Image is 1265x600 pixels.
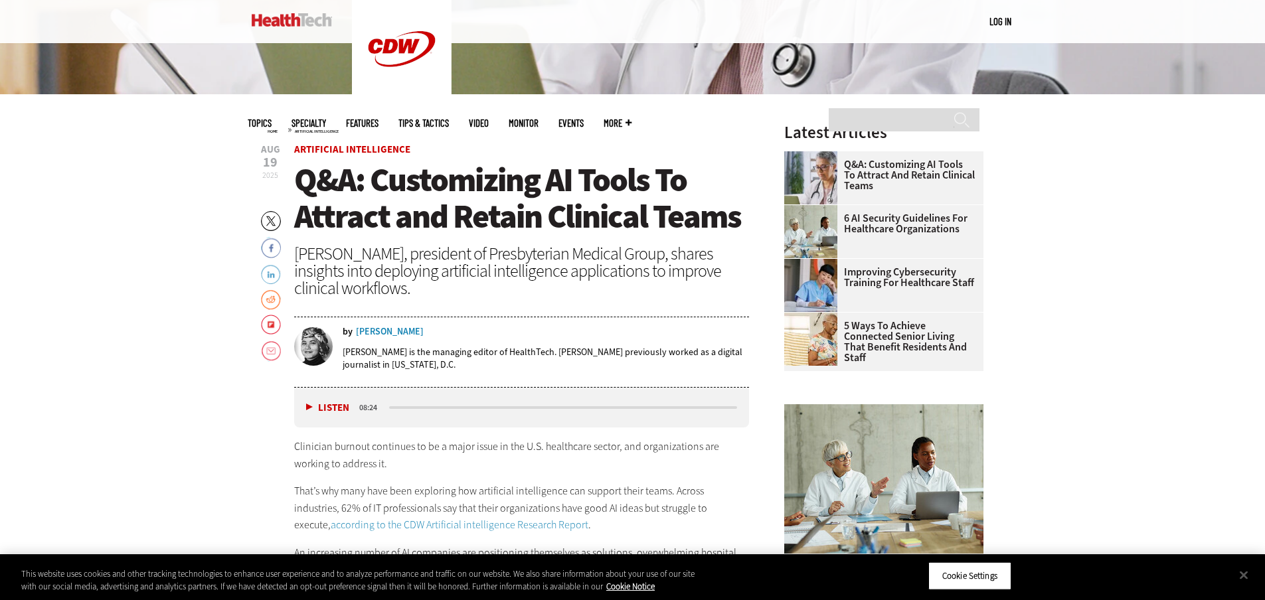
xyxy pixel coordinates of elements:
[784,259,844,269] a: nurse studying on computer
[784,321,975,363] a: 5 Ways to Achieve Connected Senior Living That Benefit Residents and Staff
[294,544,750,578] p: An increasing number of AI companies are positioning themselves as solutions, overwhelming hospit...
[294,143,410,156] a: Artificial Intelligence
[1229,561,1258,590] button: Close
[343,327,353,337] span: by
[346,118,379,128] a: Features
[294,158,741,238] span: Q&A: Customizing AI Tools To Attract and Retain Clinical Teams
[784,313,837,366] img: Networking Solutions for Senior Living
[784,205,837,258] img: Doctors meeting in the office
[784,259,837,312] img: nurse studying on computer
[469,118,489,128] a: Video
[343,346,750,371] p: [PERSON_NAME] is the managing editor of HealthTech. [PERSON_NAME] previously worked as a digital ...
[784,205,844,216] a: Doctors meeting in the office
[262,170,278,181] span: 2025
[331,518,588,532] a: according to the CDW Artificial intelligence Research Report
[356,327,424,337] a: [PERSON_NAME]
[604,118,632,128] span: More
[252,13,332,27] img: Home
[509,118,539,128] a: MonITor
[784,159,975,191] a: Q&A: Customizing AI Tools To Attract and Retain Clinical Teams
[352,88,452,102] a: CDW
[784,213,975,234] a: 6 AI Security Guidelines for Healthcare Organizations
[294,327,333,366] img: Teta-Alim
[784,313,844,323] a: Networking Solutions for Senior Living
[784,151,837,204] img: doctor on laptop
[21,567,696,593] div: This website uses cookies and other tracking technologies to enhance user experience and to analy...
[261,145,280,155] span: Aug
[248,118,272,128] span: Topics
[558,118,584,128] a: Events
[294,483,750,534] p: That’s why many have been exploring how artificial intelligence can support their teams. Across i...
[989,15,1011,27] a: Log in
[784,124,983,141] h3: Latest Articles
[784,267,975,288] a: Improving Cybersecurity Training for Healthcare Staff
[261,156,280,169] span: 19
[294,245,750,297] div: [PERSON_NAME], president of Presbyterian Medical Group, shares insights into deploying artificial...
[989,15,1011,29] div: User menu
[398,118,449,128] a: Tips & Tactics
[357,402,387,413] div: duration
[292,118,326,128] span: Specialty
[294,388,750,427] div: media player
[928,562,1011,590] button: Cookie Settings
[306,403,349,413] button: Listen
[606,581,655,592] a: More information about your privacy
[784,151,844,162] a: doctor on laptop
[784,554,983,583] p: Artificial Intelligence
[784,404,983,554] img: Doctors meeting in the office
[294,438,750,472] p: Clinician burnout continues to be a major issue in the U.S. healthcare sector, and organizations ...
